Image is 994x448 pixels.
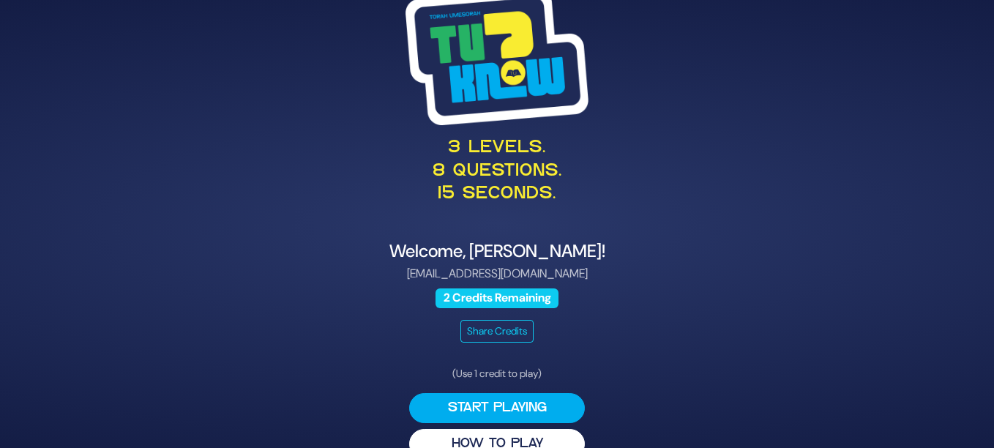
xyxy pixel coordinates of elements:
[460,320,534,343] button: Share Credits
[409,393,585,423] button: Start Playing
[140,137,854,206] p: 3 levels. 8 questions. 15 seconds.
[140,241,854,262] h4: Welcome, [PERSON_NAME]!
[409,366,585,381] p: (Use 1 credit to play)
[436,288,558,308] span: 2 Credits Remaining
[140,265,854,283] p: [EMAIL_ADDRESS][DOMAIN_NAME]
